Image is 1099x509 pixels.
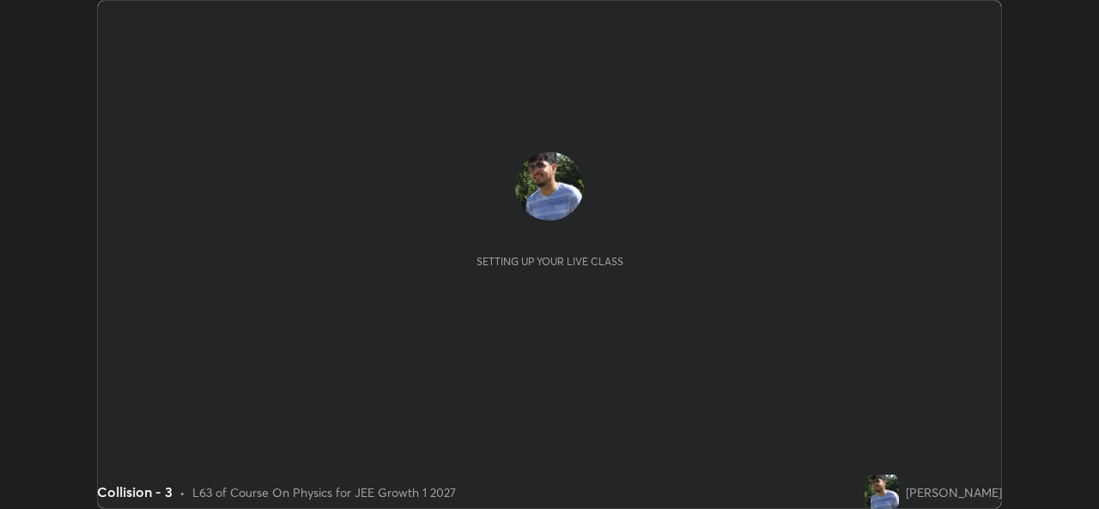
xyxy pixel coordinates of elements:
img: c9c2625264e04309a598a922e55f7e3d.jpg [865,475,899,509]
div: L63 of Course On Physics for JEE Growth 1 2027 [192,483,456,501]
div: [PERSON_NAME] [906,483,1002,501]
div: • [179,483,185,501]
img: c9c2625264e04309a598a922e55f7e3d.jpg [515,152,584,221]
div: Collision - 3 [97,482,173,502]
div: Setting up your live class [477,255,623,268]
